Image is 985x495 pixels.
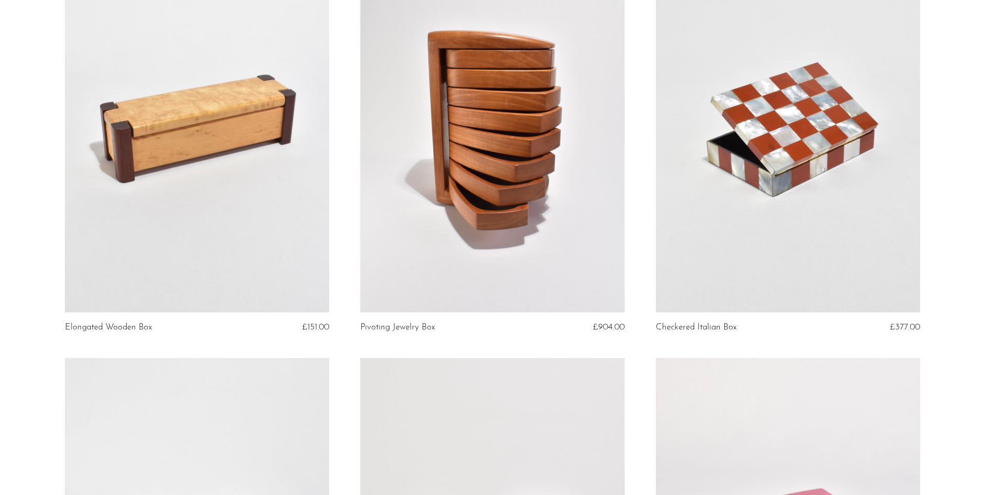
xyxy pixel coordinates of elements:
span: £904.00 [593,323,625,332]
span: £377.00 [890,323,920,332]
span: £151.00 [302,323,329,332]
a: Elongated Wooden Box [65,323,152,332]
a: Pivoting Jewelry Box [360,323,435,332]
a: Checkered Italian Box [656,323,737,332]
